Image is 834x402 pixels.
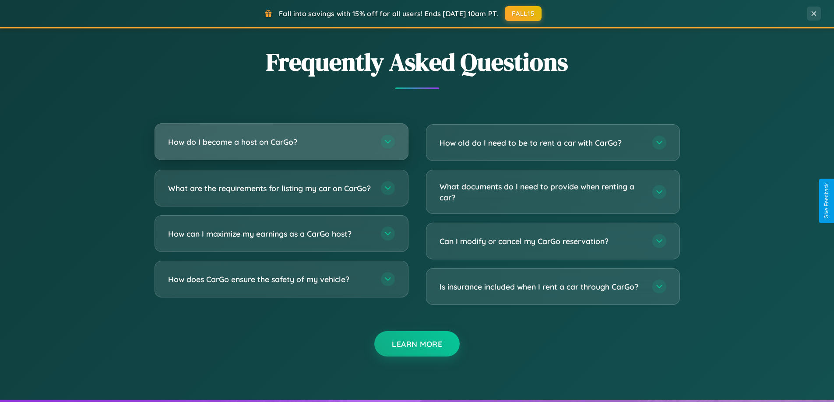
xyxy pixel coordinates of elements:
[505,6,542,21] button: FALL15
[168,274,372,285] h3: How does CarGo ensure the safety of my vehicle?
[279,9,498,18] span: Fall into savings with 15% off for all users! Ends [DATE] 10am PT.
[440,236,644,247] h3: Can I modify or cancel my CarGo reservation?
[374,331,460,357] button: Learn More
[168,183,372,194] h3: What are the requirements for listing my car on CarGo?
[168,228,372,239] h3: How can I maximize my earnings as a CarGo host?
[155,45,680,79] h2: Frequently Asked Questions
[440,181,644,203] h3: What documents do I need to provide when renting a car?
[823,183,830,219] div: Give Feedback
[440,281,644,292] h3: Is insurance included when I rent a car through CarGo?
[168,136,372,147] h3: How do I become a host on CarGo?
[440,137,644,148] h3: How old do I need to be to rent a car with CarGo?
